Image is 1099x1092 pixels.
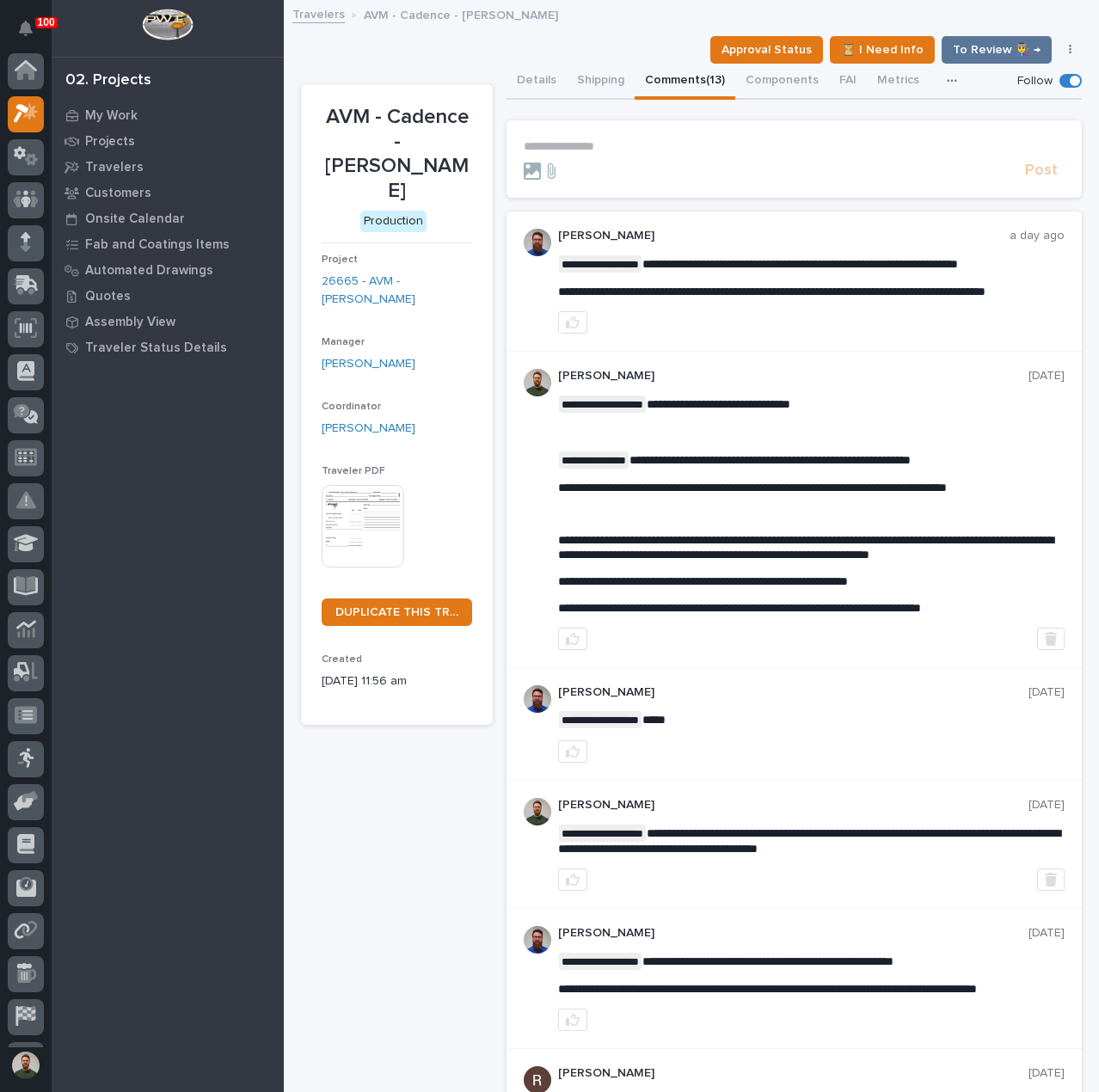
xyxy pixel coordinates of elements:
[1028,798,1065,813] p: [DATE]
[322,255,358,265] span: Project
[524,685,551,713] img: 6hTokn1ETDGPf9BPokIQ
[322,355,415,373] a: [PERSON_NAME]
[52,309,284,334] a: Assembly View
[524,229,551,256] img: 6hTokn1ETDGPf9BPokIQ
[364,4,558,23] p: AVM - Cadence - [PERSON_NAME]
[52,154,284,180] a: Travelers
[524,369,551,396] img: AATXAJw4slNr5ea0WduZQVIpKGhdapBAGQ9xVsOeEvl5=s96-c
[52,102,284,128] a: My Work
[38,16,55,28] p: 100
[558,740,587,763] button: like this post
[292,3,345,23] a: Travelers
[830,36,935,64] button: ⏳ I Need Info
[322,672,472,690] p: [DATE] 11:56 am
[335,606,458,618] span: DUPLICATE THIS TRAVELER
[85,212,185,227] p: Onsite Calendar
[953,40,1041,60] span: To Review 👨‍🏭 →
[558,369,1028,383] p: [PERSON_NAME]
[8,1047,44,1083] button: users-avatar
[942,36,1052,64] button: To Review 👨‍🏭 →
[635,64,735,100] button: Comments (13)
[8,10,44,46] button: Notifications
[85,263,213,279] p: Automated Drawings
[558,685,1028,700] p: [PERSON_NAME]
[322,654,362,665] span: Created
[85,289,131,304] p: Quotes
[52,334,284,360] a: Traveler Status Details
[558,868,587,891] button: like this post
[524,798,551,825] img: AATXAJw4slNr5ea0WduZQVIpKGhdapBAGQ9xVsOeEvl5=s96-c
[1010,229,1065,243] p: a day ago
[567,64,635,100] button: Shipping
[85,134,135,150] p: Projects
[322,402,381,412] span: Coordinator
[322,273,472,309] a: 26665 - AVM - [PERSON_NAME]
[52,257,284,283] a: Automated Drawings
[1018,161,1065,181] button: Post
[85,237,230,253] p: Fab and Coatings Items
[322,466,385,476] span: Traveler PDF
[558,229,1010,243] p: [PERSON_NAME]
[142,9,193,40] img: Workspace Logo
[85,315,175,330] p: Assembly View
[85,160,144,175] p: Travelers
[841,40,924,60] span: ⏳ I Need Info
[65,71,151,90] div: 02. Projects
[360,211,427,232] div: Production
[52,206,284,231] a: Onsite Calendar
[52,231,284,257] a: Fab and Coatings Items
[1037,868,1065,891] button: Delete post
[507,64,567,100] button: Details
[558,1066,1028,1081] p: [PERSON_NAME]
[558,798,1028,813] p: [PERSON_NAME]
[867,64,930,100] button: Metrics
[721,40,812,60] span: Approval Status
[52,128,284,154] a: Projects
[322,598,472,626] a: DUPLICATE THIS TRAVELER
[1037,628,1065,650] button: Delete post
[85,340,227,356] p: Traveler Status Details
[322,105,472,204] p: AVM - Cadence - [PERSON_NAME]
[710,36,823,64] button: Approval Status
[1028,369,1065,383] p: [DATE]
[558,1009,587,1031] button: like this post
[1028,685,1065,700] p: [DATE]
[322,420,415,438] a: [PERSON_NAME]
[1028,1066,1065,1081] p: [DATE]
[85,108,138,124] p: My Work
[52,283,284,309] a: Quotes
[735,64,829,100] button: Components
[524,926,551,954] img: 6hTokn1ETDGPf9BPokIQ
[1017,74,1053,89] p: Follow
[1028,926,1065,941] p: [DATE]
[558,926,1028,941] p: [PERSON_NAME]
[558,628,587,650] button: like this post
[1025,161,1058,181] span: Post
[85,186,151,201] p: Customers
[829,64,867,100] button: FAI
[558,311,587,334] button: like this post
[322,337,365,347] span: Manager
[52,180,284,206] a: Customers
[21,21,44,48] div: Notifications100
